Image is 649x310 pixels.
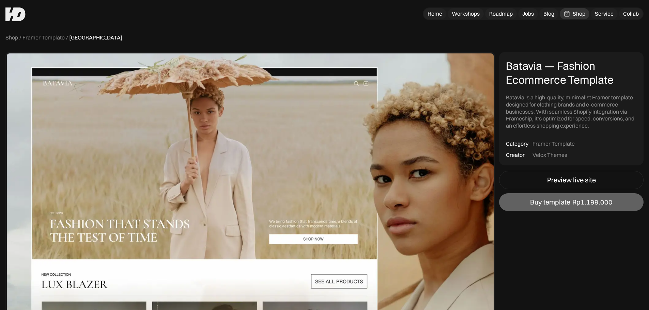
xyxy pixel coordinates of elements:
div: Preview live site [547,176,596,184]
div: Creator [506,151,525,159]
a: Collab [619,8,643,19]
div: Shop [573,10,585,17]
div: Roadmap [489,10,513,17]
a: Preview live site [499,171,644,189]
div: Home [428,10,442,17]
div: Service [595,10,614,17]
div: Framer Template [532,140,575,147]
a: Buy templateRp1.199.000 [499,193,644,211]
a: Roadmap [485,8,517,19]
a: Blog [539,8,558,19]
a: Workshops [448,8,484,19]
a: Jobs [518,8,538,19]
a: Service [591,8,618,19]
a: Shop [5,34,18,41]
div: Category [506,140,528,147]
a: Shop [560,8,589,19]
div: Collab [623,10,639,17]
a: Framer Template [22,34,65,41]
div: / [19,34,21,41]
div: Blog [543,10,554,17]
div: Rp1.199.000 [572,198,613,206]
div: Batavia is a high-quality, minimalist Framer template designed for clothing brands and e-commerce... [506,94,637,129]
div: [GEOGRAPHIC_DATA] [69,34,122,41]
div: Jobs [522,10,534,17]
a: Home [423,8,446,19]
div: Buy template [530,198,570,206]
div: Batavia — Fashion Ecommerce Template [506,59,637,87]
div: / [66,34,68,41]
div: Velox Themes [532,151,567,159]
div: Workshops [452,10,480,17]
